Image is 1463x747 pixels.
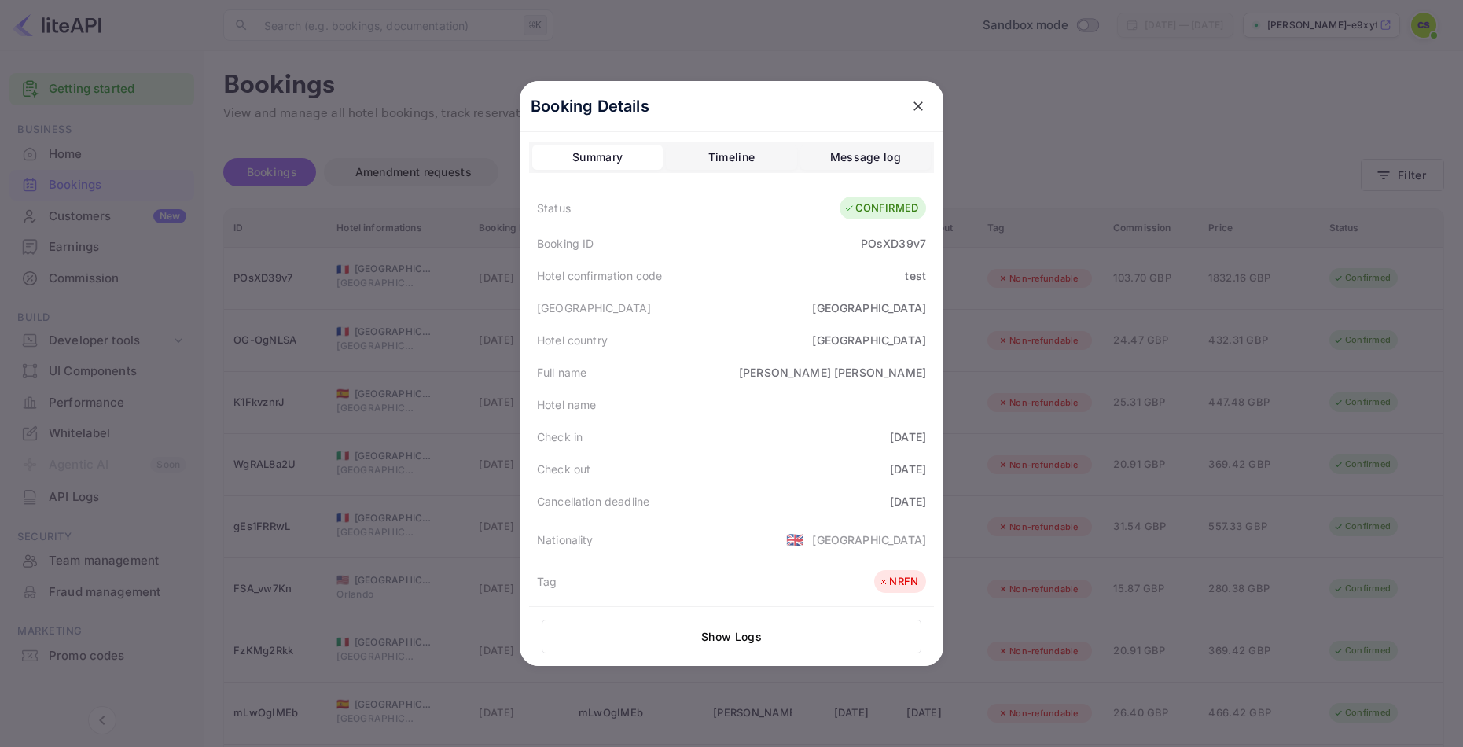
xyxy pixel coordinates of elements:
div: [DATE] [890,493,926,510]
div: CONFIRMED [844,201,918,216]
div: NRFN [878,574,918,590]
button: Summary [532,145,663,170]
div: Booking ID [537,235,594,252]
div: [PERSON_NAME] [PERSON_NAME] [739,364,926,381]
div: Full name [537,364,586,381]
div: Check out [537,461,590,477]
div: Hotel country [537,332,608,348]
div: Nationality [537,532,594,548]
span: United States [786,525,804,554]
div: [GEOGRAPHIC_DATA] [812,300,926,316]
div: Cancellation deadline [537,493,649,510]
div: Summary [572,148,623,167]
button: close [904,92,932,120]
div: [DATE] [890,461,926,477]
div: [GEOGRAPHIC_DATA] [537,300,652,316]
div: [GEOGRAPHIC_DATA] [812,532,926,548]
div: Tag [537,573,557,590]
div: [DATE] [890,429,926,445]
div: Hotel name [537,396,597,413]
div: Message log [830,148,901,167]
button: Timeline [666,145,796,170]
button: Message log [800,145,931,170]
div: Check in [537,429,583,445]
p: Booking Details [531,94,649,118]
div: Hotel confirmation code [537,267,662,284]
div: POsXD39v7 [861,235,926,252]
div: Timeline [708,148,755,167]
div: Status [537,200,571,216]
button: Show Logs [542,620,921,653]
div: test [905,267,926,284]
div: [GEOGRAPHIC_DATA] [812,332,926,348]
